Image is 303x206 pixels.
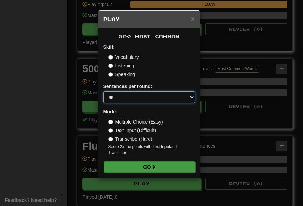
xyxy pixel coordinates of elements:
label: Transcribe (Hard) [108,136,153,142]
input: Text Input (Difficult) [108,128,113,133]
input: Multiple Choice (Easy) [108,120,113,124]
label: Speaking [108,71,135,78]
h5: Play [103,16,195,23]
strong: Mode: [103,109,117,114]
span: × [190,15,195,23]
button: Go [104,161,195,173]
label: Text Input (Difficult) [108,127,156,134]
label: Vocabulary [108,54,139,61]
input: Vocabulary [108,55,113,60]
input: Listening [108,64,113,68]
small: Score 2x the points with Text Input and Transcribe ! [108,144,195,156]
span: 500 Most Common [119,34,180,39]
button: Close [190,15,195,22]
label: Multiple Choice (Easy) [108,118,163,125]
label: Listening [108,62,134,69]
input: Speaking [108,72,113,77]
strong: Skill: [103,44,115,50]
label: Sentences per round: [103,83,153,90]
input: Transcribe (Hard) [108,137,113,141]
